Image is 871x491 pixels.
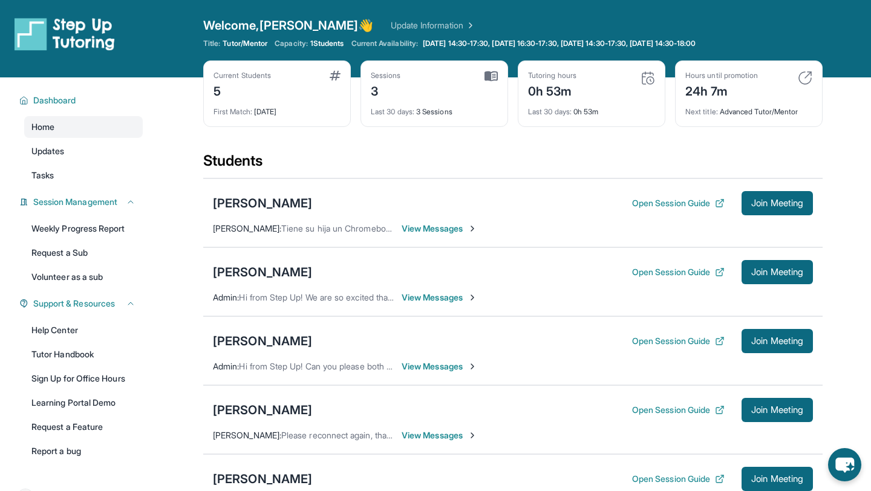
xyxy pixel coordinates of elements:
span: Support & Resources [33,298,115,310]
img: Chevron-Right [468,431,477,440]
img: Chevron Right [463,19,475,31]
div: Students [203,151,823,178]
div: Tutoring hours [528,71,576,80]
div: Hours until promotion [685,71,758,80]
button: Support & Resources [28,298,135,310]
a: Home [24,116,143,138]
div: 3 [371,80,401,100]
span: Last 30 days : [528,107,572,116]
button: chat-button [828,448,861,481]
span: Join Meeting [751,200,803,207]
a: Help Center [24,319,143,341]
button: Join Meeting [742,191,813,215]
img: Chevron-Right [468,224,477,233]
img: card [330,71,341,80]
div: Advanced Tutor/Mentor [685,100,812,117]
span: Home [31,121,54,133]
span: Welcome, [PERSON_NAME] 👋 [203,17,374,34]
div: Current Students [214,71,271,80]
a: Tutor Handbook [24,343,143,365]
button: Join Meeting [742,260,813,284]
button: Join Meeting [742,467,813,491]
span: Capacity: [275,39,308,48]
button: Open Session Guide [632,266,725,278]
span: View Messages [402,291,477,304]
div: [PERSON_NAME] [213,470,312,487]
a: Tasks [24,164,143,186]
span: Current Availability: [351,39,418,48]
span: Join Meeting [751,406,803,414]
span: Session Management [33,196,117,208]
button: Open Session Guide [632,404,725,416]
a: Request a Sub [24,242,143,264]
span: Dashboard [33,94,76,106]
div: [PERSON_NAME] [213,264,312,281]
a: [DATE] 14:30-17:30, [DATE] 16:30-17:30, [DATE] 14:30-17:30, [DATE] 14:30-18:00 [420,39,698,48]
div: 0h 53m [528,80,576,100]
button: Join Meeting [742,398,813,422]
div: 5 [214,80,271,100]
span: Join Meeting [751,268,803,276]
a: Learning Portal Demo [24,392,143,414]
span: View Messages [402,429,477,441]
button: Open Session Guide [632,473,725,485]
div: 0h 53m [528,100,655,117]
img: Chevron-Right [468,362,477,371]
button: Open Session Guide [632,335,725,347]
div: Sessions [371,71,401,80]
a: Sign Up for Office Hours [24,368,143,389]
span: Please reconnect again, thank you. [281,430,414,440]
div: [PERSON_NAME] [213,195,312,212]
span: Tasks [31,169,54,181]
div: [DATE] [214,100,341,117]
div: [PERSON_NAME] [213,333,312,350]
div: 3 Sessions [371,100,498,117]
span: Next title : [685,107,718,116]
span: [PERSON_NAME] : [213,223,281,233]
span: First Match : [214,107,252,116]
img: logo [15,17,115,51]
span: 1 Students [310,39,344,48]
div: [PERSON_NAME] [213,402,312,418]
span: Tiene su hija un Chromebook de la escuela? [281,223,452,233]
a: Report a bug [24,440,143,462]
a: Update Information [391,19,475,31]
a: Volunteer as a sub [24,266,143,288]
img: Chevron-Right [468,293,477,302]
a: Updates [24,140,143,162]
span: Join Meeting [751,475,803,483]
a: Weekly Progress Report [24,218,143,239]
img: card [641,71,655,85]
span: Admin : [213,361,239,371]
button: Dashboard [28,94,135,106]
span: [DATE] 14:30-17:30, [DATE] 16:30-17:30, [DATE] 14:30-17:30, [DATE] 14:30-18:00 [423,39,696,48]
span: Tutor/Mentor [223,39,267,48]
button: Join Meeting [742,329,813,353]
div: 24h 7m [685,80,758,100]
span: View Messages [402,360,477,372]
button: Open Session Guide [632,197,725,209]
span: Join Meeting [751,337,803,345]
span: Updates [31,145,65,157]
img: card [484,71,498,82]
span: Admin : [213,292,239,302]
span: Last 30 days : [371,107,414,116]
img: card [798,71,812,85]
span: [PERSON_NAME] : [213,430,281,440]
a: Request a Feature [24,416,143,438]
span: View Messages [402,223,477,235]
span: Title: [203,39,220,48]
button: Session Management [28,196,135,208]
